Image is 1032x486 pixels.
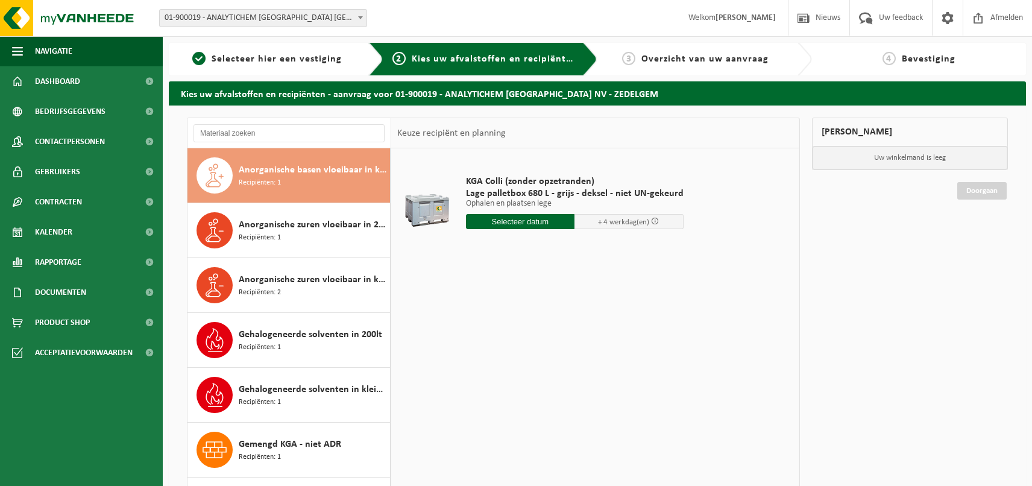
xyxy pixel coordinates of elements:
[239,397,281,408] span: Recipiënten: 1
[239,437,341,452] span: Gemengd KGA - niet ADR
[239,287,281,298] span: Recipiënten: 2
[187,203,391,258] button: Anorganische zuren vloeibaar in 200lt-vat Recipiënten: 1
[35,338,133,368] span: Acceptatievoorwaarden
[812,118,1008,147] div: [PERSON_NAME]
[239,218,387,232] span: Anorganische zuren vloeibaar in 200lt-vat
[35,217,72,247] span: Kalender
[187,148,391,203] button: Anorganische basen vloeibaar in kleinverpakking Recipiënten: 1
[957,182,1007,200] a: Doorgaan
[239,342,281,353] span: Recipiënten: 1
[239,452,281,463] span: Recipiënten: 1
[35,277,86,308] span: Documenten
[239,177,281,189] span: Recipiënten: 1
[813,147,1008,169] p: Uw winkelmand is leeg
[239,163,387,177] span: Anorganische basen vloeibaar in kleinverpakking
[35,157,80,187] span: Gebruikers
[35,247,81,277] span: Rapportage
[35,36,72,66] span: Navigatie
[622,52,635,65] span: 3
[193,124,385,142] input: Materiaal zoeken
[187,368,391,423] button: Gehalogeneerde solventen in kleinverpakking Recipiënten: 1
[35,187,82,217] span: Contracten
[35,96,105,127] span: Bedrijfsgegevens
[392,52,406,65] span: 2
[175,52,359,66] a: 1Selecteer hier een vestiging
[187,423,391,478] button: Gemengd KGA - niet ADR Recipiënten: 1
[35,66,80,96] span: Dashboard
[239,327,382,342] span: Gehalogeneerde solventen in 200lt
[239,273,387,287] span: Anorganische zuren vloeibaar in kleinverpakking
[159,9,367,27] span: 01-900019 - ANALYTICHEM BELGIUM NV - ZEDELGEM
[239,382,387,397] span: Gehalogeneerde solventen in kleinverpakking
[598,218,649,226] span: + 4 werkdag(en)
[466,188,684,200] span: Lage palletbox 680 L - grijs - deksel - niet UN-gekeurd
[239,232,281,244] span: Recipiënten: 1
[902,54,955,64] span: Bevestiging
[641,54,769,64] span: Overzicht van uw aanvraag
[35,308,90,338] span: Product Shop
[187,313,391,368] button: Gehalogeneerde solventen in 200lt Recipiënten: 1
[466,175,684,188] span: KGA Colli (zonder opzetranden)
[160,10,367,27] span: 01-900019 - ANALYTICHEM BELGIUM NV - ZEDELGEM
[192,52,206,65] span: 1
[212,54,342,64] span: Selecteer hier een vestiging
[716,13,776,22] strong: [PERSON_NAME]
[391,118,512,148] div: Keuze recipiënt en planning
[187,258,391,313] button: Anorganische zuren vloeibaar in kleinverpakking Recipiënten: 2
[169,81,1026,105] h2: Kies uw afvalstoffen en recipiënten - aanvraag voor 01-900019 - ANALYTICHEM [GEOGRAPHIC_DATA] NV ...
[466,214,575,229] input: Selecteer datum
[466,200,684,208] p: Ophalen en plaatsen lege
[412,54,577,64] span: Kies uw afvalstoffen en recipiënten
[883,52,896,65] span: 4
[35,127,105,157] span: Contactpersonen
